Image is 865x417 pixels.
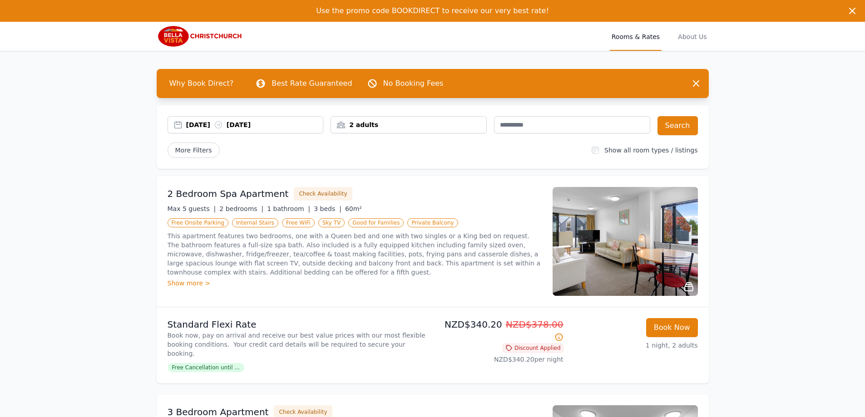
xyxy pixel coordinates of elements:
span: 3 beds | [314,205,341,212]
span: Free Cancellation until ... [168,363,244,372]
div: 2 adults [331,120,486,129]
a: Rooms & Rates [610,22,662,51]
div: Show more > [168,279,542,288]
p: No Booking Fees [383,78,444,89]
span: 60m² [345,205,362,212]
span: 1 bathroom | [267,205,310,212]
a: About Us [676,22,708,51]
p: 1 night, 2 adults [571,341,698,350]
span: Discount Applied [503,343,563,353]
span: Max 5 guests | [168,205,216,212]
p: Standard Flexi Rate [168,318,429,331]
span: Use the promo code BOOKDIRECT to receive our very best rate! [316,6,549,15]
button: Book Now [646,318,698,337]
h3: 2 Bedroom Spa Apartment [168,187,289,200]
span: Good for Families [348,218,404,227]
span: Private Balcony [407,218,458,227]
span: Free Onsite Parking [168,218,228,227]
span: 2 bedrooms | [219,205,263,212]
p: Best Rate Guaranteed [272,78,352,89]
button: Search [657,116,698,135]
span: Sky TV [318,218,345,227]
span: More Filters [168,142,220,158]
span: Why Book Direct? [162,74,241,93]
p: Book now, pay on arrival and receive our best value prices with our most flexible booking conditi... [168,331,429,358]
p: NZD$340.20 per night [436,355,563,364]
p: This apartment features two bedrooms, one with a Queen bed and one with two singles or a King bed... [168,231,542,277]
label: Show all room types / listings [604,147,697,154]
span: NZD$378.00 [506,319,563,330]
p: NZD$340.20 [436,318,563,343]
span: Free WiFi [282,218,315,227]
button: Check Availability [294,187,352,201]
div: [DATE] [DATE] [186,120,323,129]
span: Internal Stairs [232,218,278,227]
img: Bella Vista Christchurch [157,25,244,47]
